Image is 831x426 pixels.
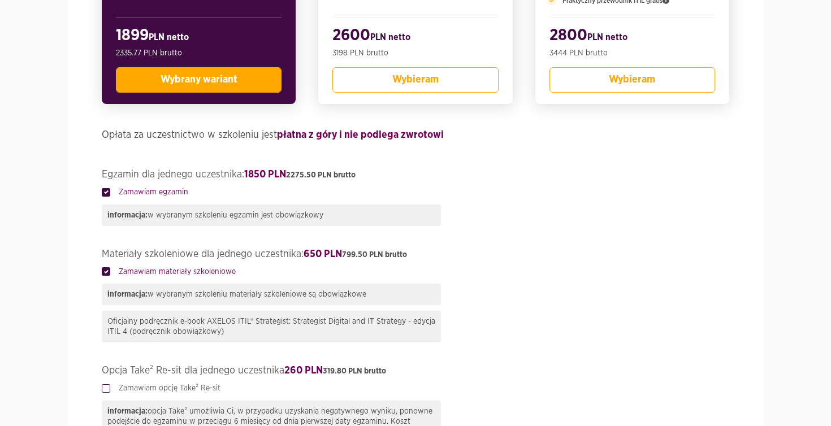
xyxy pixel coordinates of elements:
span: 2275.50 PLN brutto [286,171,356,179]
p: 3198 PLN brutto [332,47,498,59]
div: w wybranym szkoleniu materiały szkoleniowe są obowiązkowe [102,284,441,305]
strong: 1850 PLN [244,169,356,180]
h2: 2800 [549,26,715,47]
div: Oficjalny podręcznik e-book AXELOS ITIL® Strategist: Strategist Digital and IT Strategy - edycja ... [102,311,441,342]
button: Wybieram [549,67,715,93]
label: Zamawiam opcję Take² Re-sit [110,382,220,394]
strong: 260 PLN [284,366,386,376]
legend: Materiały szkoleniowe dla jednego uczestnika: [102,246,729,266]
span: 799.50 PLN brutto [342,251,407,259]
p: 3444 PLN brutto [549,47,715,59]
strong: informacja: [107,211,148,219]
strong: informacja: [107,407,148,415]
label: Zamawiam egzamin [110,186,188,198]
span: PLN netto [587,33,627,42]
strong: 650 PLN [304,249,407,259]
strong: płatna z góry i nie podlega zwrotowi [277,130,444,140]
span: Wybrany wariant [161,75,237,85]
span: Wybieram [392,75,439,85]
span: PLN netto [149,33,189,42]
strong: informacja: [107,290,148,298]
h2: 2600 [332,26,498,47]
span: 319.80 PLN brutto [323,367,386,375]
div: w wybranym szkoleniu egzamin jest obowiązkowy [102,205,441,226]
span: Wybieram [609,75,655,85]
h4: Opłata za uczestnictwo w szkoleniu jest [102,127,729,144]
button: Wybieram [332,67,498,93]
h2: 1899 [116,26,282,47]
legend: Opcja Take² Re-sit dla jednego uczestnika [102,362,729,382]
legend: Egzamin dla jednego uczestnika: [102,166,729,186]
label: Zamawiam materiały szkoleniowe [110,266,236,277]
span: PLN netto [370,33,410,42]
p: 2335.77 PLN brutto [116,47,282,59]
button: Wybrany wariant [116,67,282,93]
